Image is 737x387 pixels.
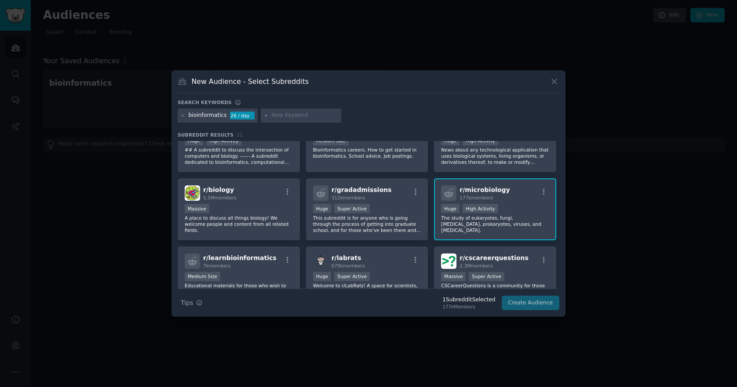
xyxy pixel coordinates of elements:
[185,282,293,295] p: Educational materials for those who wish to learn bioinformatics.
[334,272,370,281] div: Super Active
[203,186,234,193] span: r/ biology
[206,136,242,145] div: High Activity
[178,132,234,138] span: Subreddit Results
[313,204,332,213] div: Huge
[334,204,370,213] div: Super Active
[313,136,349,145] div: Medium Size
[332,195,365,200] span: 312k members
[441,272,466,281] div: Massive
[203,263,231,268] span: 7k members
[442,296,495,304] div: 1 Subreddit Selected
[185,147,293,165] p: ## A subreddit to discuss the intersection of computers and biology. ------ A subreddit dedicated...
[441,136,460,145] div: Huge
[181,298,193,307] span: Tips
[178,295,205,311] button: Tips
[460,263,493,268] span: 2.3M members
[442,304,495,310] div: 177k Members
[230,112,255,119] div: 26 / day
[313,282,421,301] p: Welcome to r/LabRats! A space for scientists, researchers, and lab workers to share experiment fa...
[441,253,456,269] img: cscareerquestions
[441,282,549,301] p: CSCareerQuestions is a community for those who are in the process of entering or are already part...
[203,195,237,200] span: 5.5M members
[203,254,277,261] span: r/ learnbioinformatics
[178,99,232,105] h3: Search keywords
[332,263,365,268] span: 679k members
[463,204,498,213] div: High Activity
[332,186,392,193] span: r/ gradadmissions
[313,272,332,281] div: Huge
[185,215,293,233] p: A place to discuss all things biology! We welcome people and content from all related fields.
[332,254,361,261] span: r/ labrats
[237,132,243,137] span: 21
[469,272,504,281] div: Super Active
[185,272,220,281] div: Medium Size
[463,136,498,145] div: High Activity
[313,215,421,233] p: This subreddit is for anyone who is going through the process of getting into graduate school, an...
[460,254,528,261] span: r/ cscareerquestions
[460,195,493,200] span: 177k members
[185,185,200,201] img: biology
[441,204,460,213] div: Huge
[192,77,309,86] h3: New Audience - Select Subreddits
[185,204,209,213] div: Massive
[441,147,549,165] p: News about any technological application that uses biological systems, living organisms, or deriv...
[441,215,549,233] p: The study of eukaryotes, fungi, [MEDICAL_DATA], prokaryotes, viruses, and [MEDICAL_DATA].
[185,136,203,145] div: Huge
[460,186,510,193] span: r/ microbiology
[313,253,328,269] img: labrats
[189,112,227,119] div: bioinformatics
[313,147,421,159] p: Bioinformatics careers. How to get started in bioinformatics. School advice. Job postings.
[271,112,338,119] input: New Keyword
